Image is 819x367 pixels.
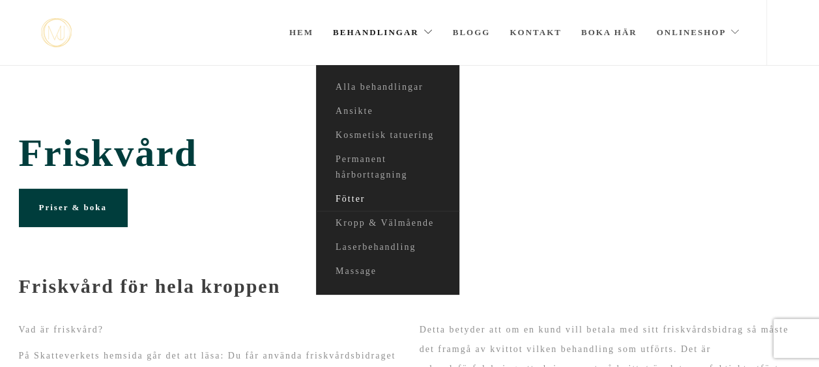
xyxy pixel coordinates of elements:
[19,189,127,226] a: Priser & boka
[316,260,459,284] a: Massage
[41,18,72,48] img: mjstudio
[316,236,459,260] a: Laserbehandling
[19,131,801,176] span: Friskvård
[41,18,72,48] a: mjstudio mjstudio mjstudio
[316,148,459,187] a: Permanent hårborttagning
[19,275,281,297] strong: Friskvård för hela kroppen
[316,124,459,148] a: Kosmetisk tatuering
[316,211,459,236] a: Kropp & Välmående
[316,187,459,211] a: Fötter
[19,320,400,340] p: Vad är friskvård?
[316,100,459,124] a: Ansikte
[39,202,107,212] span: Priser & boka
[316,75,459,100] a: Alla behandlingar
